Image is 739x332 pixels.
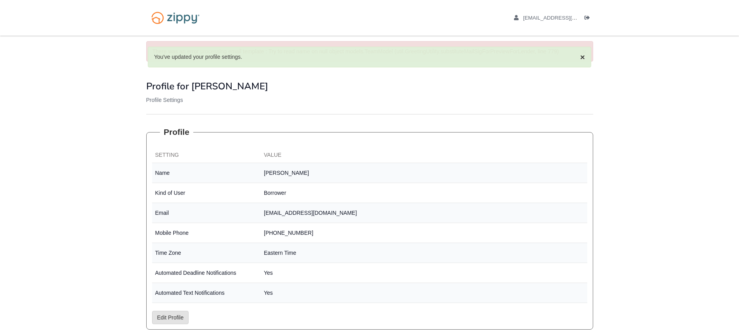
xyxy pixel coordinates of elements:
td: Automated Deadline Notifications [152,263,261,283]
h1: Profile for [PERSON_NAME] [146,81,593,91]
td: Automated Text Notifications [152,283,261,303]
span: dfloyd295@frontier.com [523,15,613,21]
a: Log out [585,15,593,23]
td: Yes [261,263,587,283]
td: Email [152,203,261,223]
a: edit profile [514,15,613,23]
td: [PERSON_NAME] [261,163,587,183]
td: Eastern Time [261,243,587,263]
td: Borrower [261,183,587,203]
a: Edit Profile [152,311,189,324]
p: Profile Settings [146,96,593,104]
td: Time Zone [152,243,261,263]
th: Setting [152,148,261,163]
img: Logo [146,8,205,28]
td: Mobile Phone [152,223,261,243]
th: Value [261,148,587,163]
div: There was an error processing email template : Try to read name on null object models.TeamModel (... [146,41,593,62]
button: Close Alert [580,53,585,61]
div: You've updated your profile settings. [148,47,591,67]
td: [PHONE_NUMBER] [261,223,587,243]
td: [EMAIL_ADDRESS][DOMAIN_NAME] [261,203,587,223]
legend: Profile [160,126,193,138]
td: Kind of User [152,183,261,203]
td: Yes [261,283,587,303]
td: Name [152,163,261,183]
